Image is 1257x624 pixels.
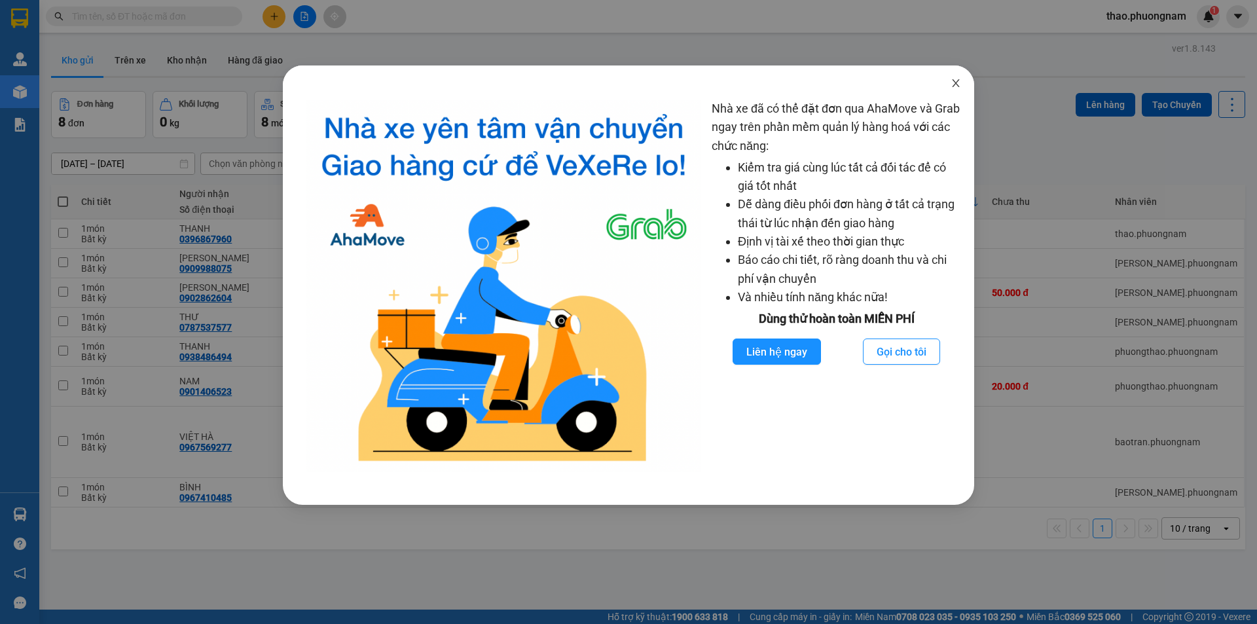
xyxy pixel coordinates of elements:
[738,232,961,251] li: Định vị tài xế theo thời gian thực
[306,100,701,472] img: logo
[938,65,974,102] button: Close
[877,344,926,360] span: Gọi cho tôi
[746,344,807,360] span: Liên hệ ngay
[738,288,961,306] li: Và nhiều tính năng khác nữa!
[733,339,821,365] button: Liên hệ ngay
[738,251,961,288] li: Báo cáo chi tiết, rõ ràng doanh thu và chi phí vận chuyển
[738,195,961,232] li: Dễ dàng điều phối đơn hàng ở tất cả trạng thái từ lúc nhận đến giao hàng
[951,78,961,88] span: close
[712,100,961,472] div: Nhà xe đã có thể đặt đơn qua AhaMove và Grab ngay trên phần mềm quản lý hàng hoá với các chức năng:
[863,339,940,365] button: Gọi cho tôi
[712,310,961,328] div: Dùng thử hoàn toàn MIỄN PHÍ
[738,158,961,196] li: Kiểm tra giá cùng lúc tất cả đối tác để có giá tốt nhất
